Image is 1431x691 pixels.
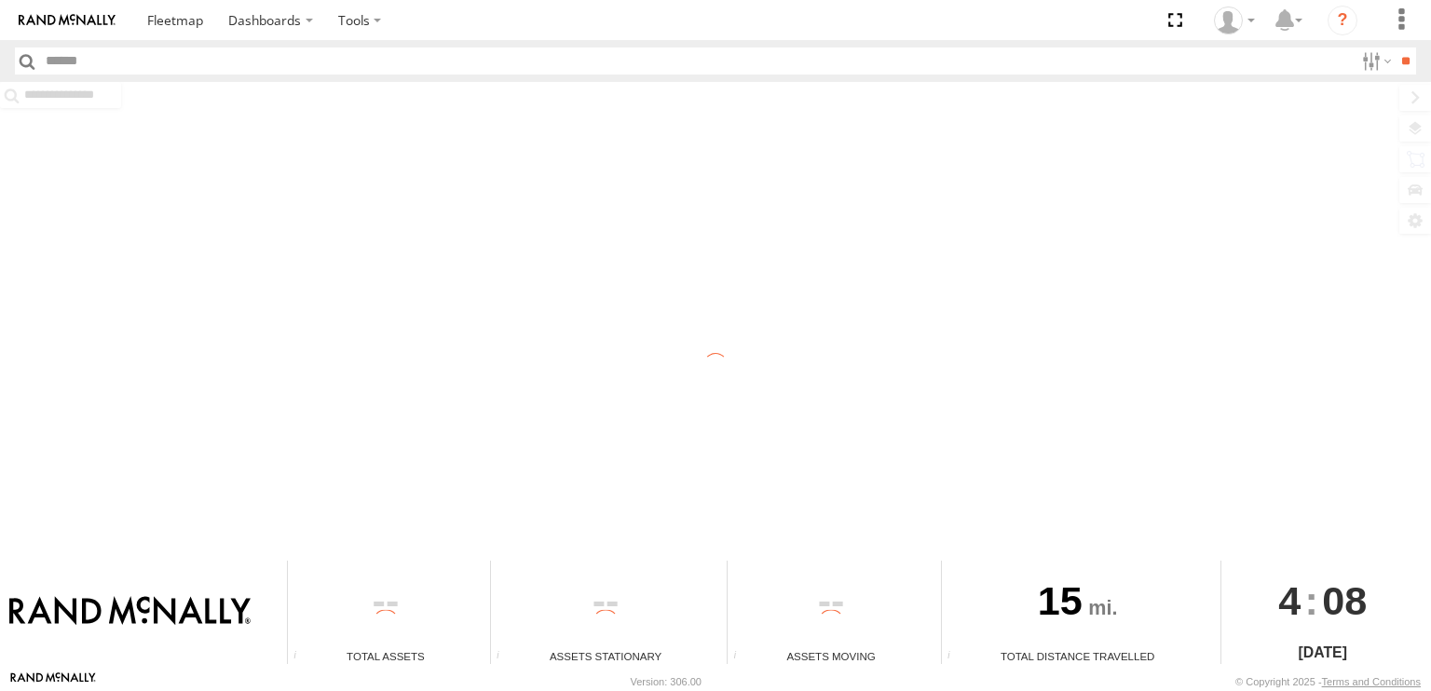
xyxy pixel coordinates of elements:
[942,561,1214,648] div: 15
[1322,676,1421,687] a: Terms and Conditions
[1207,7,1261,34] div: Valeo Dash
[288,648,484,664] div: Total Assets
[1278,561,1301,641] span: 4
[631,676,702,687] div: Version: 306.00
[491,648,720,664] div: Assets Stationary
[1235,676,1421,687] div: © Copyright 2025 -
[10,672,96,691] a: Visit our Website
[728,648,934,664] div: Assets Moving
[942,648,1214,664] div: Total Distance Travelled
[19,14,116,27] img: rand-logo.svg
[728,650,756,664] div: Total number of assets current in transit.
[1322,561,1367,641] span: 08
[9,596,251,628] img: Rand McNally
[288,650,316,664] div: Total number of Enabled Assets
[942,650,970,664] div: Total distance travelled by all assets within specified date range and applied filters
[1355,47,1395,75] label: Search Filter Options
[1221,561,1424,641] div: :
[1221,642,1424,664] div: [DATE]
[1328,6,1357,35] i: ?
[491,650,519,664] div: Total number of assets current stationary.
